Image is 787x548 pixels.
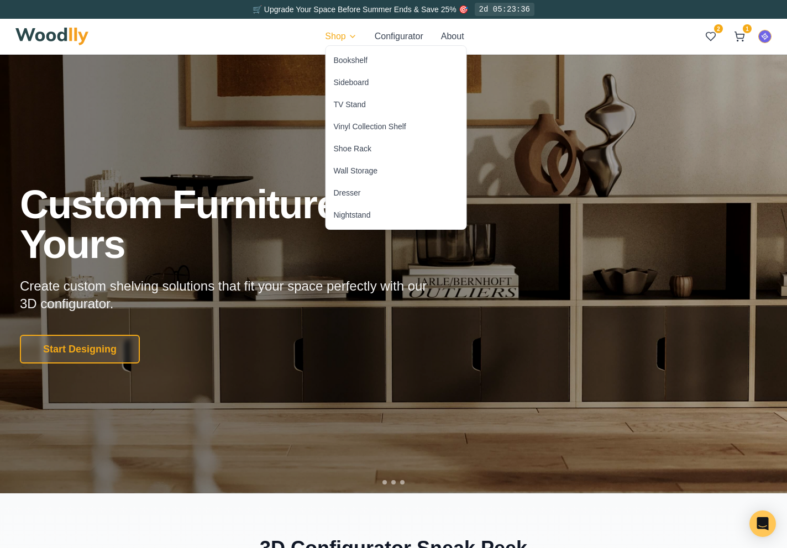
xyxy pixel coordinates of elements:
[334,187,361,198] div: Dresser
[334,77,369,88] div: Sideboard
[326,45,467,230] div: Shop
[334,209,371,220] div: Nightstand
[334,143,371,154] div: Shoe Rack
[334,55,368,66] div: Bookshelf
[334,165,378,176] div: Wall Storage
[334,121,406,132] div: Vinyl Collection Shelf
[334,99,366,110] div: TV Stand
